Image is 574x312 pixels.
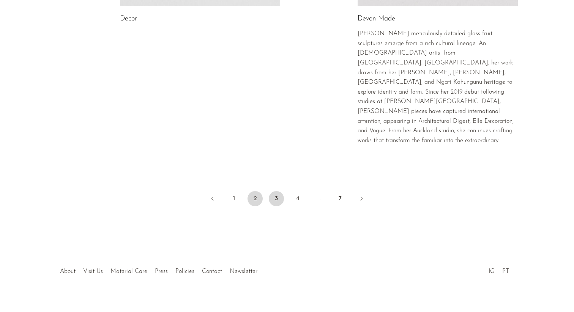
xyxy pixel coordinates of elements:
[502,268,509,274] a: PT
[226,191,241,206] a: 1
[155,268,168,274] a: Press
[354,191,369,208] a: Next
[202,268,222,274] a: Contact
[120,16,137,22] a: Decor
[83,268,103,274] a: Visit Us
[60,268,76,274] a: About
[205,191,220,208] a: Previous
[175,268,194,274] a: Policies
[290,191,305,206] a: 4
[358,16,395,22] a: Devon Made
[311,191,326,206] span: …
[485,262,513,277] ul: Social Medias
[110,268,147,274] a: Material Care
[269,191,284,206] a: 3
[333,191,348,206] a: 7
[358,29,518,146] p: [PERSON_NAME] meticulously detailed glass fruit sculptures emerge from a rich cultural lineage. A...
[248,191,263,206] span: 2
[56,262,261,277] ul: Quick links
[489,268,495,274] a: IG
